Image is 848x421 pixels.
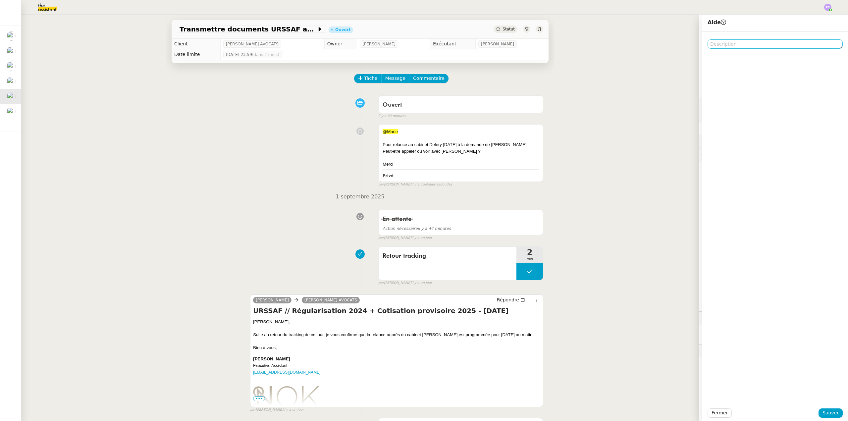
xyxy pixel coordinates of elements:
div: Ouvert [335,28,350,32]
span: par [378,182,384,187]
b: Privé [383,174,393,178]
span: 🔐 [702,113,745,120]
span: Ouvert [383,102,402,108]
small: [PERSON_NAME] [378,182,452,187]
div: 🔐Données client [699,110,848,123]
span: ⚙️ [702,99,736,107]
button: Message [381,74,409,83]
span: il y a un jour [411,235,432,241]
img: users%2FgeBNsgrICCWBxRbiuqfStKJvnT43%2Favatar%2F643e594d886881602413a30f_1666712378186.jpeg [7,107,16,116]
span: Message [385,75,405,82]
a: [PERSON_NAME] [253,297,291,303]
span: 2 [516,248,543,256]
td: Owner [324,39,357,49]
div: Pour relance au cabinet Delery [DATE] à la demande de [PERSON_NAME]. [383,141,539,148]
img: users%2FfjlNmCTkLiVoA3HQjY3GA5JXGxb2%2Favatar%2Fstarofservice_97480retdsc0392.png [7,62,16,71]
span: Action nécessaire [383,226,418,231]
div: 💬Commentaires 3 [699,148,848,161]
div: 🧴Autres [699,345,848,358]
button: Répondre [495,296,527,303]
span: [PERSON_NAME] [362,41,396,47]
span: [DATE] 23:59 [226,51,279,58]
span: Sauver [822,409,839,417]
span: 1 septembre 2025 [330,192,390,201]
span: En attente [383,216,411,222]
div: Peut-être appeler ou voir avec [PERSON_NAME] ? [383,148,539,155]
img: users%2FfjlNmCTkLiVoA3HQjY3GA5JXGxb2%2Favatar%2Fstarofservice_97480retdsc0392.png [7,31,16,41]
span: ⏲️ [702,139,750,144]
small: [PERSON_NAME] [250,407,304,413]
span: par [250,407,256,413]
span: 🕵️ [702,315,784,321]
span: Executive Assistant [253,357,320,375]
span: par [378,280,384,286]
small: [PERSON_NAME] [378,235,432,241]
span: 💬 [702,152,756,157]
span: (dans 2 mois) [252,52,279,57]
div: 🕵️Autres demandes en cours 3 [699,312,848,325]
button: Fermer [708,408,732,418]
td: Client [172,39,220,49]
td: Date limite [172,49,220,60]
span: Commentaire [413,75,445,82]
span: @Marie [383,129,398,134]
img: users%2FfjlNmCTkLiVoA3HQjY3GA5JXGxb2%2Favatar%2Fstarofservice_97480retdsc0392.png [7,47,16,56]
div: Suite au retour du tracking de ce jour, je vous confirme que la relance auprès du cabinet [PERSON... [253,332,540,338]
span: min [516,256,543,262]
div: [PERSON_NAME], [253,319,540,325]
span: par [378,235,384,241]
span: Statut [503,27,515,31]
img: users%2F747wGtPOU8c06LfBMyRxetZoT1v2%2Favatar%2Fnokpict.jpg [7,92,16,101]
span: Fermer [712,409,728,417]
img: Logo_NOK_Aligne-1-1.png [253,386,319,421]
img: users%2FfjlNmCTkLiVoA3HQjY3GA5JXGxb2%2Favatar%2Fstarofservice_97480retdsc0392.png [7,77,16,86]
span: [PERSON_NAME] [481,41,514,47]
a: [PERSON_NAME] AVOCATS [302,297,360,303]
small: [PERSON_NAME] [378,280,432,286]
div: ⏲️Tâches 15:22 [699,135,848,148]
a: [EMAIL_ADDRESS][DOMAIN_NAME] [253,370,320,375]
h4: URSSAF // Régularisation 2024 + Cotisation provisoire 2025 - [DATE] [253,306,540,315]
button: Commentaire [409,74,449,83]
button: Tâche [354,74,382,83]
span: il y a un jour [411,280,432,286]
button: Sauver [819,408,843,418]
span: il y a 44 minutes [383,226,451,231]
span: Transmettre documents URSSAF au Cabinet Delery [180,26,317,32]
span: il y a 44 minutes [378,113,406,119]
span: il y a un jour [283,407,304,413]
span: 🧴 [702,348,722,354]
strong: [PERSON_NAME] [253,356,290,361]
span: ••• [253,396,265,401]
div: Merci [383,161,539,168]
img: svg [824,4,831,11]
td: Exécutant [430,39,476,49]
div: Bien à vous, [253,344,540,351]
span: Retour tracking [383,251,512,261]
span: Aide [708,19,726,26]
span: Tâche [364,75,378,82]
div: ⚙️Procédures [699,97,848,110]
span: Répondre [497,296,519,303]
span: il y a quelques secondes [411,182,452,187]
span: [PERSON_NAME] AVOCATS [226,41,279,47]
